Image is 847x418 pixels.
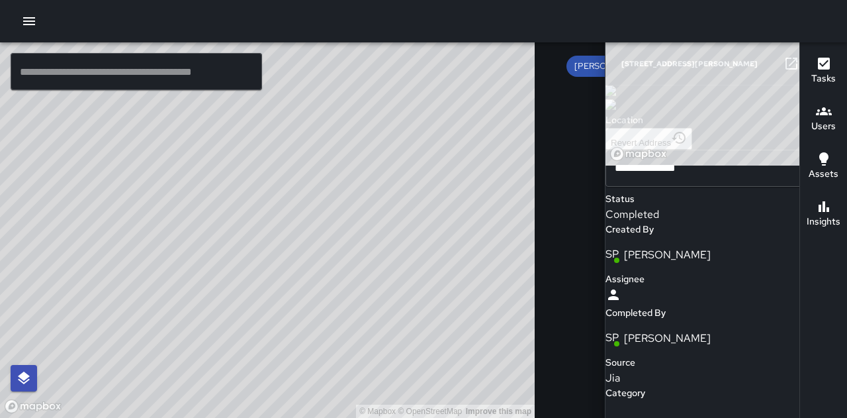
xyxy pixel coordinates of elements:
[605,330,619,346] p: SP
[800,48,847,95] button: Tasks
[566,56,668,77] div: [PERSON_NAME]
[566,60,654,73] span: [PERSON_NAME]
[811,72,836,86] h6: Tasks
[809,167,838,182] h6: Assets
[605,246,619,262] p: SP
[800,95,847,143] button: Users
[800,191,847,238] button: Insights
[811,119,836,134] h6: Users
[800,143,847,191] button: Assets
[807,215,840,229] h6: Insights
